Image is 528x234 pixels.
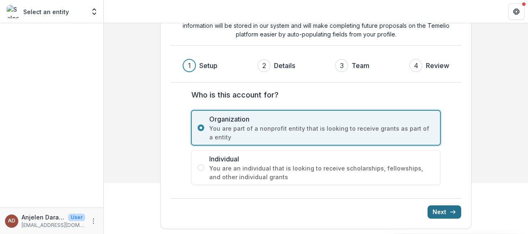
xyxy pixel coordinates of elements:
button: Open entity switcher [88,3,100,20]
div: 4 [414,61,418,71]
div: 2 [262,61,266,71]
h3: Team [352,61,369,71]
button: More [88,216,98,226]
span: Organization [209,114,434,124]
span: Individual [209,154,434,164]
h3: Setup [199,61,218,71]
h3: Details [274,61,295,71]
p: Select an entity [23,7,69,16]
div: 1 [188,61,191,71]
h3: Review [426,61,449,71]
label: Who is this account for? [191,89,435,100]
button: Next [428,205,461,219]
button: Get Help [508,3,525,20]
p: Because this is your first time using Temelio, we are asking you to complete the following profil... [171,12,461,39]
p: [EMAIL_ADDRESS][DOMAIN_NAME] [22,222,85,229]
div: Anjelen Daransun [8,218,15,224]
img: Select an entity [7,5,20,18]
div: Progress [183,59,449,72]
span: You are an individual that is looking to receive scholarships, fellowships, and other individual ... [209,164,434,181]
p: Anjelen Daransun [22,213,65,222]
div: 3 [340,61,344,71]
p: User [68,214,85,221]
span: You are part of a nonprofit entity that is looking to receive grants as part of a entity [209,124,434,141]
